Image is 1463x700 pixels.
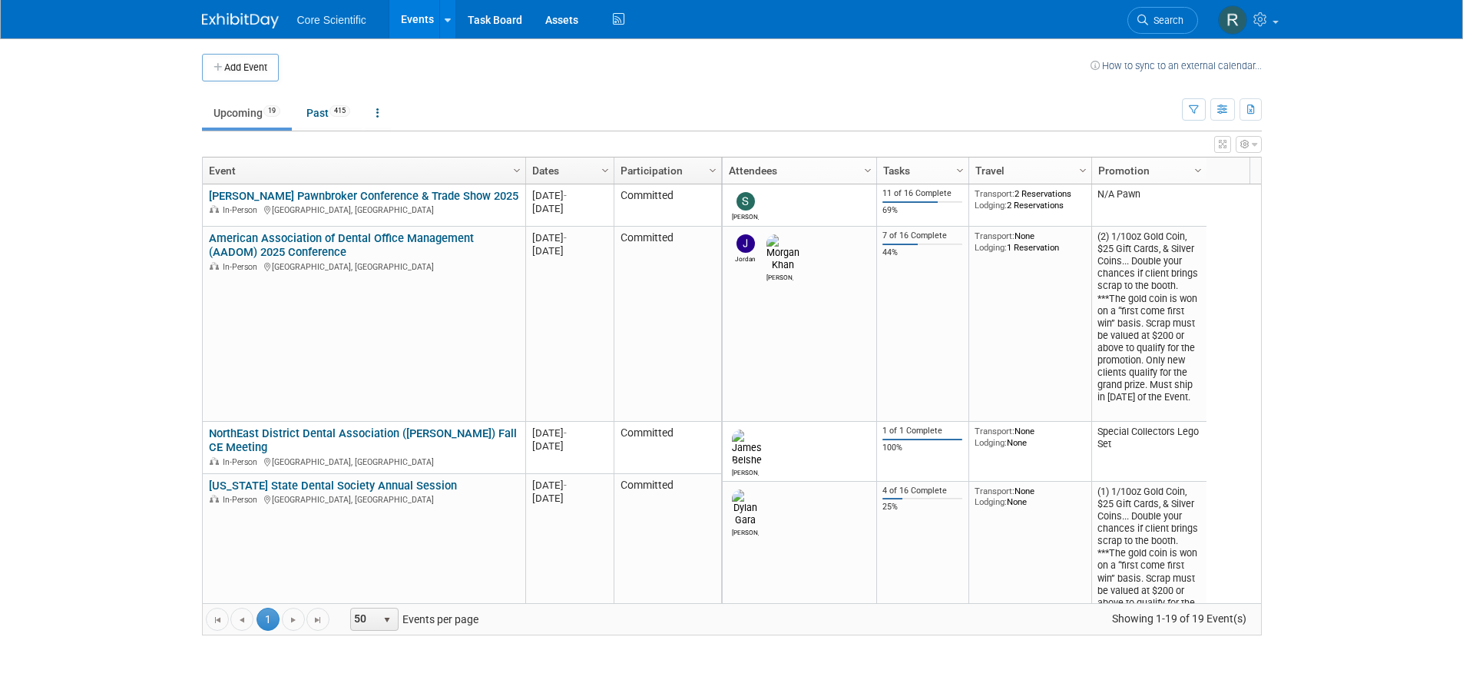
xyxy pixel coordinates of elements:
[381,614,393,626] span: select
[882,231,962,241] div: 7 of 16 Complete
[732,253,759,263] div: Jordan McCullough
[883,158,958,184] a: Tasks
[564,190,567,201] span: -
[257,608,280,631] span: 1
[732,211,759,221] div: Sam Robinson
[1148,15,1183,26] span: Search
[202,98,292,128] a: Upcoming19
[882,426,962,436] div: 1 of 1 Complete
[351,609,377,630] span: 50
[975,200,1007,211] span: Lodging:
[532,479,607,492] div: [DATE]
[223,495,262,505] span: In-Person
[975,231,1085,253] div: None 1 Reservation
[297,14,366,26] span: Core Scientific
[306,608,329,631] a: Go to the last page
[975,496,1007,507] span: Lodging:
[1091,184,1206,227] td: N/A Pawn
[287,614,300,626] span: Go to the next page
[210,205,219,213] img: In-Person Event
[329,105,350,117] span: 415
[564,427,567,439] span: -
[209,493,518,506] div: [GEOGRAPHIC_DATA], [GEOGRAPHIC_DATA]
[1190,158,1206,181] a: Column Settings
[1127,7,1198,34] a: Search
[532,202,607,215] div: [DATE]
[954,164,966,177] span: Column Settings
[975,188,1085,211] div: 2 Reservations 2 Reservations
[210,457,219,465] img: In-Person Event
[532,426,607,440] div: [DATE]
[882,443,962,453] div: 100%
[882,486,962,496] div: 4 of 16 Complete
[564,232,567,244] span: -
[209,260,518,273] div: [GEOGRAPHIC_DATA], [GEOGRAPHIC_DATA]
[312,614,324,626] span: Go to the last page
[330,608,494,631] span: Events per page
[209,455,518,468] div: [GEOGRAPHIC_DATA], [GEOGRAPHIC_DATA]
[1091,422,1206,482] td: Special Collectors Lego Set
[1074,158,1091,181] a: Column Settings
[704,158,721,181] a: Column Settings
[614,422,721,474] td: Committed
[511,164,523,177] span: Column Settings
[230,608,253,631] a: Go to the previous page
[882,502,962,513] div: 25%
[532,244,607,257] div: [DATE]
[532,158,604,184] a: Dates
[975,188,1015,199] span: Transport:
[211,614,223,626] span: Go to the first page
[1091,227,1206,422] td: (2) 1/10oz Gold Coin, $25 Gift Cards, & Silver Coins... Double your chances if client brings scra...
[952,158,968,181] a: Column Settings
[209,203,518,216] div: [GEOGRAPHIC_DATA], [GEOGRAPHIC_DATA]
[766,234,799,271] img: Morgan Khan
[206,608,229,631] a: Go to the first page
[209,158,515,184] a: Event
[223,262,262,272] span: In-Person
[882,247,962,258] div: 44%
[223,457,262,467] span: In-Person
[732,489,759,526] img: Dylan Gara
[614,474,721,669] td: Committed
[1098,158,1197,184] a: Promotion
[732,466,759,476] div: James Belshe
[862,164,874,177] span: Column Settings
[532,189,607,202] div: [DATE]
[223,205,262,215] span: In-Person
[209,189,518,203] a: [PERSON_NAME] Pawnbroker Conference & Trade Show 2025
[202,54,279,81] button: Add Event
[975,437,1007,448] span: Lodging:
[236,614,248,626] span: Go to the previous page
[859,158,876,181] a: Column Settings
[295,98,362,128] a: Past415
[1097,608,1260,629] span: Showing 1-19 of 19 Event(s)
[707,164,719,177] span: Column Settings
[564,479,567,491] span: -
[732,526,759,536] div: Dylan Gara
[882,205,962,216] div: 69%
[263,105,280,117] span: 19
[532,231,607,244] div: [DATE]
[975,486,1085,508] div: None None
[736,234,755,253] img: Jordan McCullough
[1192,164,1204,177] span: Column Settings
[975,426,1085,448] div: None None
[209,231,474,260] a: American Association of Dental Office Management (AADOM) 2025 Conference
[209,479,457,493] a: [US_STATE] State Dental Society Annual Session
[975,231,1015,241] span: Transport:
[975,242,1007,253] span: Lodging:
[1218,5,1247,35] img: Rachel Wolff
[210,495,219,503] img: In-Person Event
[614,184,721,227] td: Committed
[882,188,962,199] div: 11 of 16 Complete
[736,192,755,211] img: Sam Robinson
[209,426,517,455] a: NorthEast District Dental Association ([PERSON_NAME]) Fall CE Meeting
[597,158,614,181] a: Column Settings
[210,262,219,270] img: In-Person Event
[532,492,607,505] div: [DATE]
[202,13,279,28] img: ExhibitDay
[1077,164,1089,177] span: Column Settings
[282,608,305,631] a: Go to the next page
[1091,482,1206,677] td: (1) 1/10oz Gold Coin, $25 Gift Cards, & Silver Coins... Double your chances if client brings scra...
[975,426,1015,436] span: Transport:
